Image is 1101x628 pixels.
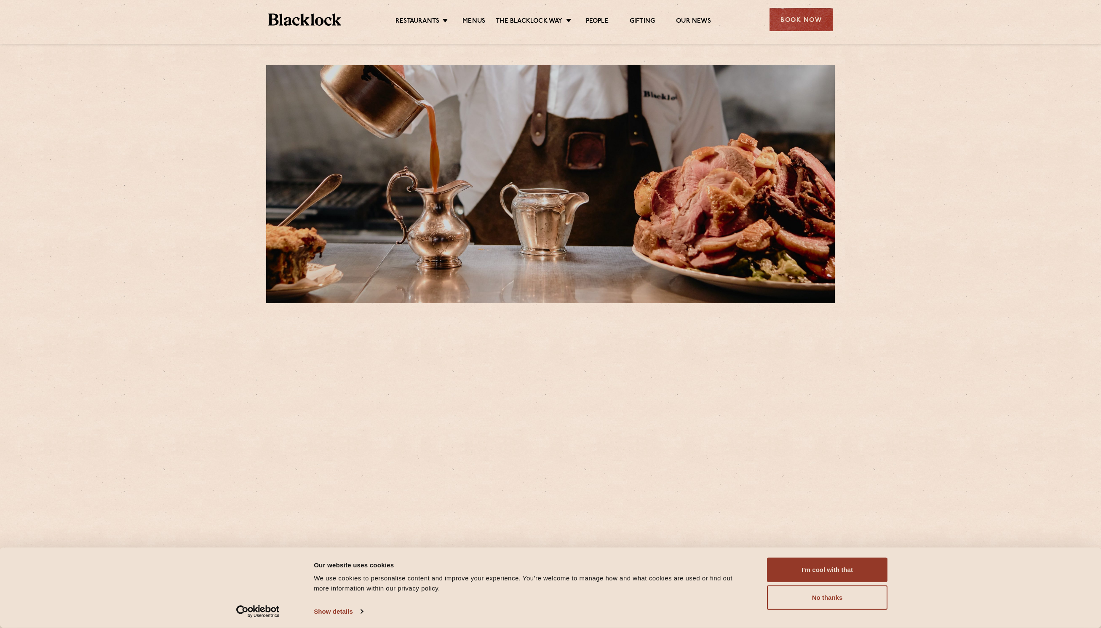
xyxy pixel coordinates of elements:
[462,17,485,27] a: Menus
[767,558,887,582] button: I'm cool with that
[314,560,748,570] div: Our website uses cookies
[586,17,609,27] a: People
[676,17,711,27] a: Our News
[770,8,833,31] div: Book Now
[630,17,655,27] a: Gifting
[221,605,295,618] a: Usercentrics Cookiebot - opens in a new window
[268,13,341,26] img: BL_Textured_Logo-footer-cropped.svg
[496,17,562,27] a: The Blacklock Way
[767,585,887,610] button: No thanks
[314,573,748,593] div: We use cookies to personalise content and improve your experience. You're welcome to manage how a...
[396,17,439,27] a: Restaurants
[314,605,363,618] a: Show details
